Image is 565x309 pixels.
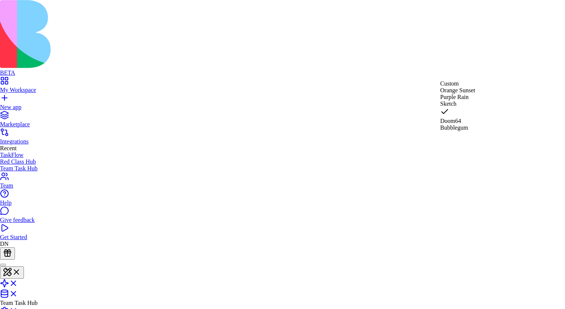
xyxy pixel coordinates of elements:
[6,30,106,42] h1: Team Dashboard
[6,5,60,16] h1: Team Task Hub
[94,4,106,16] button: DN
[440,124,468,131] span: Bubblegum
[440,118,461,124] span: Doom64
[440,94,469,100] span: Purple Rain
[440,80,459,87] span: Custom
[6,42,106,60] p: Manage and track your team's progress
[440,87,475,93] span: Orange Sunset
[440,101,457,107] span: Sketch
